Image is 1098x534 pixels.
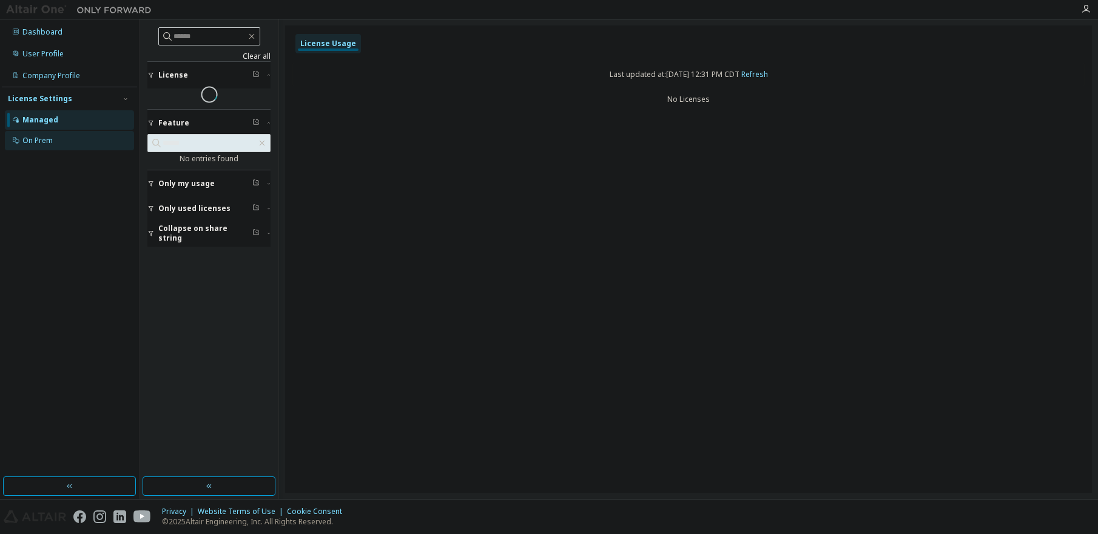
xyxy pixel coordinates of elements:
[252,204,260,213] span: Clear filter
[158,204,231,213] span: Only used licenses
[22,49,64,59] div: User Profile
[252,229,260,238] span: Clear filter
[113,510,126,523] img: linkedin.svg
[741,69,768,79] a: Refresh
[22,71,80,81] div: Company Profile
[252,70,260,80] span: Clear filter
[292,95,1085,104] div: No Licenses
[4,510,66,523] img: altair_logo.svg
[147,154,271,164] div: No entries found
[22,115,58,125] div: Managed
[147,110,271,136] button: Feature
[158,118,189,128] span: Feature
[8,94,72,104] div: License Settings
[162,516,349,527] p: © 2025 Altair Engineering, Inc. All Rights Reserved.
[22,27,62,37] div: Dashboard
[158,70,188,80] span: License
[198,507,287,516] div: Website Terms of Use
[287,507,349,516] div: Cookie Consent
[252,179,260,189] span: Clear filter
[6,4,158,16] img: Altair One
[147,170,271,197] button: Only my usage
[147,220,271,247] button: Collapse on share string
[147,52,271,61] a: Clear all
[252,118,260,128] span: Clear filter
[292,62,1085,87] div: Last updated at: [DATE] 12:31 PM CDT
[22,136,53,145] div: On Prem
[162,507,198,516] div: Privacy
[93,510,106,523] img: instagram.svg
[158,224,252,243] span: Collapse on share string
[147,195,271,222] button: Only used licenses
[300,39,356,48] div: License Usage
[73,510,86,523] img: facebook.svg
[158,179,215,189] span: Only my usage
[147,62,271,88] button: License
[133,510,151,523] img: youtube.svg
